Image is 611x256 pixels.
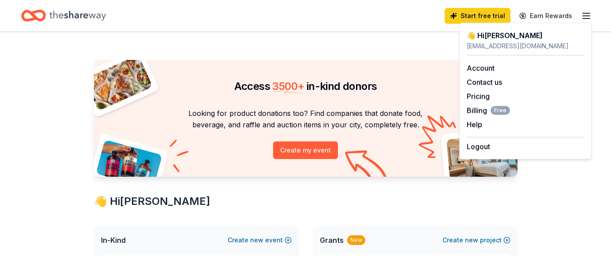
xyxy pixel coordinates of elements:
span: Grants [320,235,344,245]
span: 3500 + [272,80,304,93]
img: Curvy arrow [345,150,389,183]
button: Createnewevent [228,235,292,245]
p: Looking for product donations too? Find companies that donate food, beverage, and raffle and auct... [105,108,507,131]
a: Start free trial [445,8,510,24]
span: Access in-kind donors [234,80,377,93]
div: 👋 Hi [PERSON_NAME] [94,194,517,208]
button: Help [467,119,482,130]
span: Billing [467,105,510,116]
div: New [347,235,365,245]
span: Free [491,106,510,115]
a: Earn Rewards [514,8,577,24]
span: In-Kind [101,235,126,245]
a: Home [21,5,106,26]
button: Logout [467,141,490,152]
img: Pizza [84,55,153,111]
span: new [250,235,263,245]
button: Create my event [273,141,338,159]
div: [EMAIL_ADDRESS][DOMAIN_NAME] [467,41,584,52]
span: new [465,235,478,245]
button: Contact us [467,77,502,88]
div: 👋 Hi [PERSON_NAME] [467,30,584,41]
a: Account [467,64,495,73]
button: BillingFree [467,105,510,116]
a: Pricing [467,92,490,101]
button: Createnewproject [442,235,510,245]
